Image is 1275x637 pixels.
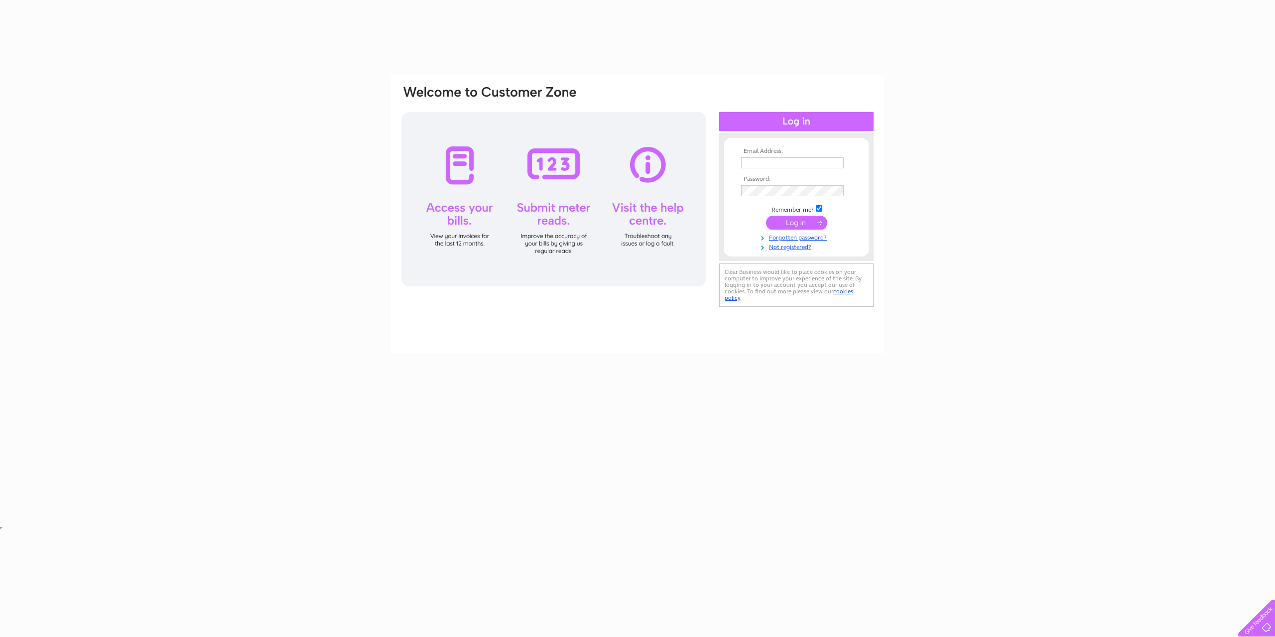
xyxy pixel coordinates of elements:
div: Clear Business would like to place cookies on your computer to improve your experience of the sit... [719,263,874,307]
th: Email Address: [739,148,854,155]
a: Forgotten password? [741,232,854,242]
a: Not registered? [741,242,854,251]
a: cookies policy [725,288,853,301]
td: Remember me? [739,204,854,214]
th: Password: [739,176,854,183]
input: Submit [766,216,827,230]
